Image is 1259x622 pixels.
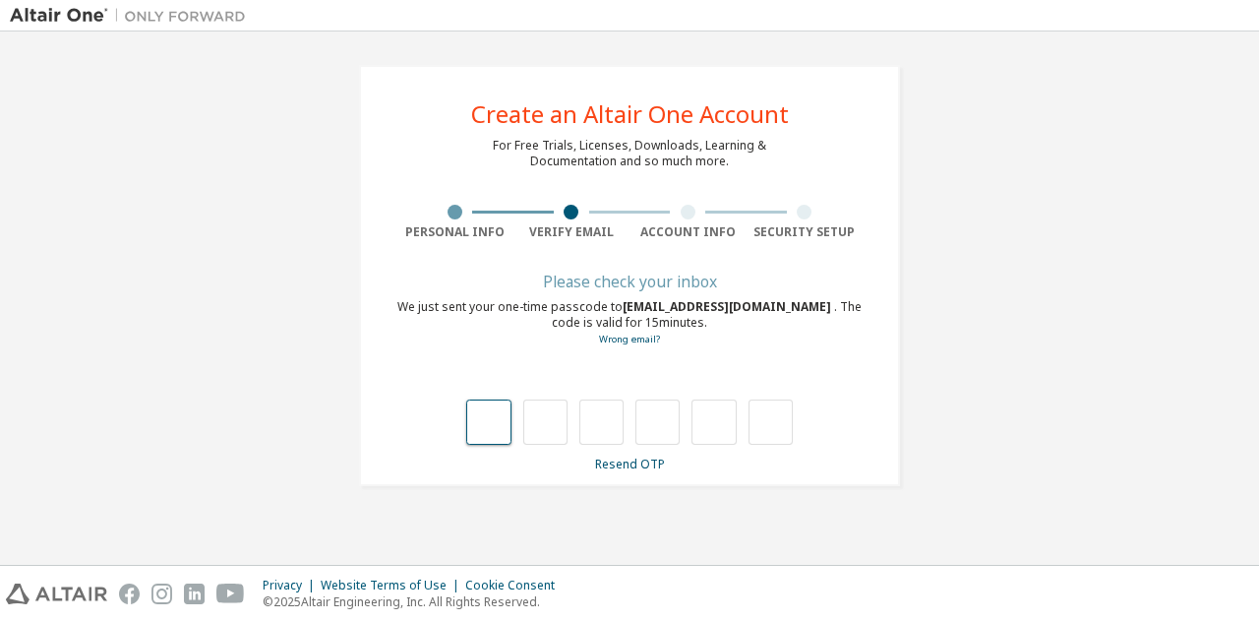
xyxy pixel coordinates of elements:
[465,578,567,593] div: Cookie Consent
[6,584,107,604] img: altair_logo.svg
[493,138,766,169] div: For Free Trials, Licenses, Downloads, Learning & Documentation and so much more.
[263,578,321,593] div: Privacy
[595,456,665,472] a: Resend OTP
[184,584,205,604] img: linkedin.svg
[599,333,660,345] a: Go back to the registration form
[263,593,567,610] p: © 2025 Altair Engineering, Inc. All Rights Reserved.
[747,224,864,240] div: Security Setup
[321,578,465,593] div: Website Terms of Use
[396,299,863,347] div: We just sent your one-time passcode to . The code is valid for 15 minutes.
[629,224,747,240] div: Account Info
[119,584,140,604] img: facebook.svg
[471,102,789,126] div: Create an Altair One Account
[513,224,630,240] div: Verify Email
[396,224,513,240] div: Personal Info
[10,6,256,26] img: Altair One
[623,298,834,315] span: [EMAIL_ADDRESS][DOMAIN_NAME]
[151,584,172,604] img: instagram.svg
[396,276,863,287] div: Please check your inbox
[216,584,245,604] img: youtube.svg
